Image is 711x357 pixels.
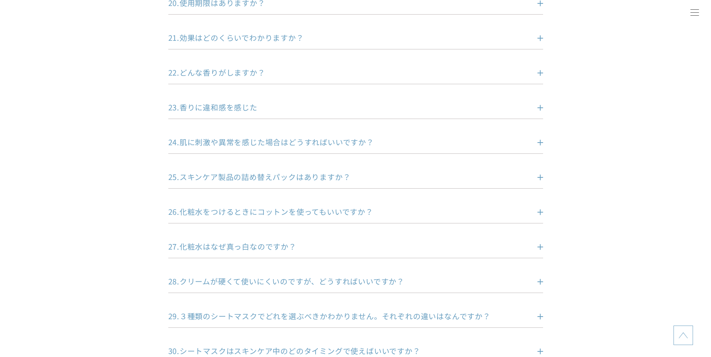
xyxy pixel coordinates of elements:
[168,346,521,356] p: 30.シートマスクはスキンケア中のどのタイミングで使えばいいですか？
[168,276,521,287] p: 28.クリームが硬くて使いにくいのですが、どうすればいいですか？
[168,67,521,78] p: 22.どんな香りがしますか？
[679,331,688,340] img: topに戻る
[168,207,521,217] p: 26.化粧水をつけるときにコットンを使ってもいいですか？
[168,311,521,321] p: 29.３種類のシートマスクでどれを選ぶべきかわかりません。それぞれの違いはなんですか？
[168,102,521,113] p: 23.香りに違和感を感じた
[168,172,521,182] p: 25.スキンケア製品の詰め替えパックはありますか？
[168,33,521,43] p: 21.効果はどのくらいでわかりますか？
[168,137,521,147] p: 24.肌に刺激や異常を感じた場合はどうすればいいですか？
[168,241,521,252] p: 27.化粧水はなぜ真っ白なのですか？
